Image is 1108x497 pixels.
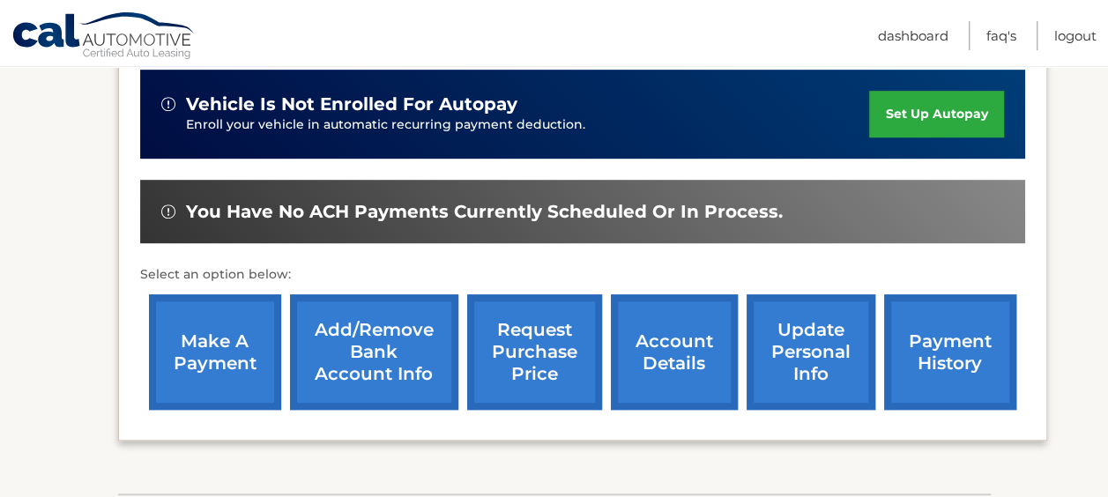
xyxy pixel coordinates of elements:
[869,91,1003,137] a: set up autopay
[186,201,783,223] span: You have no ACH payments currently scheduled or in process.
[1054,21,1097,50] a: Logout
[884,294,1016,410] a: payment history
[161,204,175,219] img: alert-white.svg
[161,97,175,111] img: alert-white.svg
[140,264,1025,286] p: Select an option below:
[186,93,517,115] span: vehicle is not enrolled for autopay
[878,21,948,50] a: Dashboard
[467,294,602,410] a: request purchase price
[11,11,197,63] a: Cal Automotive
[186,115,870,135] p: Enroll your vehicle in automatic recurring payment deduction.
[986,21,1016,50] a: FAQ's
[747,294,875,410] a: update personal info
[290,294,458,410] a: Add/Remove bank account info
[149,294,281,410] a: make a payment
[611,294,738,410] a: account details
